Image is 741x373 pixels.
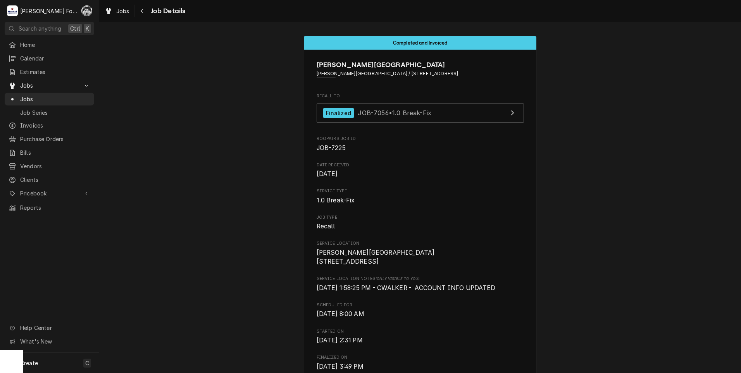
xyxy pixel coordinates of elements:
span: Recall [317,223,335,230]
a: Jobs [102,5,133,17]
a: Reports [5,201,94,214]
span: Calendar [20,54,90,62]
span: Finalized On [317,354,524,361]
a: Go to Help Center [5,321,94,334]
span: Ctrl [70,24,80,33]
span: Finalized On [317,362,524,371]
div: Scheduled For [317,302,524,319]
span: Job Type [317,214,524,221]
div: Chris Murphy (103)'s Avatar [81,5,92,16]
span: Address [317,70,524,77]
span: Estimates [20,68,90,76]
span: Jobs [20,81,79,90]
span: Purchase Orders [20,135,90,143]
span: Job Type [317,222,524,231]
span: [DATE] 8:00 AM [317,310,364,318]
button: Search anythingCtrlK [5,22,94,35]
span: Roopairs Job ID [317,136,524,142]
span: Started On [317,328,524,335]
div: Date Received [317,162,524,179]
span: [DATE] 2:31 PM [317,337,363,344]
span: C [85,359,89,367]
span: Service Location [317,240,524,247]
span: Service Type [317,188,524,194]
span: Invoices [20,121,90,130]
span: Reports [20,204,90,212]
span: Date Received [317,169,524,179]
a: View Job [317,104,524,123]
div: Started On [317,328,524,345]
button: Navigate back [136,5,148,17]
span: Started On [317,336,524,345]
span: Date Received [317,162,524,168]
span: JOB-7225 [317,144,346,152]
a: Jobs [5,93,94,105]
span: Roopairs Job ID [317,143,524,153]
div: Client Information [317,60,524,83]
a: Go to Jobs [5,79,94,92]
a: Calendar [5,52,94,65]
span: Service Location Notes [317,276,524,282]
span: Scheduled For [317,309,524,319]
div: C( [81,5,92,16]
span: Help Center [20,324,90,332]
span: [DATE] 3:49 PM [317,363,364,370]
div: Job Type [317,214,524,231]
a: Invoices [5,119,94,132]
span: Name [317,60,524,70]
a: Estimates [5,66,94,78]
span: Scheduled For [317,302,524,308]
a: Job Series [5,106,94,119]
span: JOB-7056 • 1.0 Break-Fix [358,109,431,117]
span: Job Series [20,109,90,117]
div: Recall To [317,93,524,126]
span: K [86,24,89,33]
div: Marshall Food Equipment Service's Avatar [7,5,18,16]
div: Service Type [317,188,524,205]
div: Finalized On [317,354,524,371]
span: Create [20,360,38,366]
span: Service Location [317,248,524,266]
span: Home [20,41,90,49]
div: Finalized [323,108,354,118]
a: Bills [5,146,94,159]
div: [PERSON_NAME] Food Equipment Service [20,7,77,15]
span: Jobs [116,7,129,15]
a: Home [5,38,94,51]
span: 1.0 Break-Fix [317,197,355,204]
a: Purchase Orders [5,133,94,145]
span: Jobs [20,95,90,103]
a: Vendors [5,160,94,173]
span: Clients [20,176,90,184]
div: Roopairs Job ID [317,136,524,152]
span: Vendors [20,162,90,170]
span: Job Details [148,6,186,16]
span: [DATE] 1:58:25 PM - CWALKER - ACCOUNT INFO UPDATED [317,284,496,292]
div: Status [304,36,536,50]
span: [DATE] [317,170,338,178]
span: Bills [20,149,90,157]
div: [object Object] [317,276,524,292]
span: Completed and Invoiced [393,40,448,45]
span: [object Object] [317,283,524,293]
span: Recall To [317,93,524,99]
div: M [7,5,18,16]
span: What's New [20,337,90,345]
span: (Only Visible to You) [376,276,419,281]
span: Service Type [317,196,524,205]
span: Pricebook [20,189,79,197]
span: [PERSON_NAME][GEOGRAPHIC_DATA] [STREET_ADDRESS] [317,249,435,266]
span: Search anything [19,24,61,33]
a: Go to Pricebook [5,187,94,200]
div: Service Location [317,240,524,266]
a: Go to What's New [5,335,94,348]
a: Clients [5,173,94,186]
